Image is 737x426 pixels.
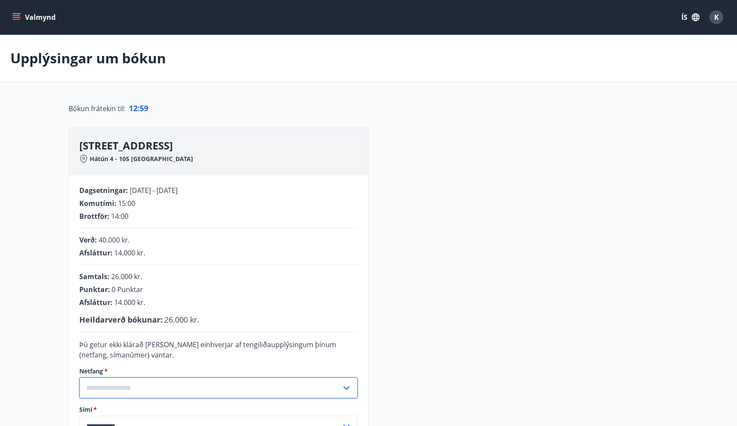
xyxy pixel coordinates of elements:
[140,103,148,113] span: 59
[114,248,145,258] span: 14.000 kr.
[79,138,368,153] h3: [STREET_ADDRESS]
[677,9,704,25] button: ÍS
[129,103,140,113] span: 12 :
[112,285,143,294] span: 0 Punktar
[90,155,193,163] span: Hátún 4 - 105 [GEOGRAPHIC_DATA]
[79,248,112,258] span: Afsláttur :
[714,12,719,22] span: K
[706,7,727,28] button: K
[79,298,112,307] span: Afsláttur :
[111,272,142,281] span: 26.000 kr.
[99,235,130,245] span: 40.000 kr.
[79,211,109,221] span: Brottför :
[79,367,358,376] label: Netfang
[79,285,110,294] span: Punktar :
[69,103,125,114] span: Bókun frátekin til :
[79,272,109,281] span: Samtals :
[114,298,145,307] span: 14.000 kr.
[79,199,116,208] span: Komutími :
[79,340,336,360] span: Þú getur ekki klárað [PERSON_NAME] einhverjar af tengiliðaupplýsingum þínum (netfang, símanúmer) ...
[10,49,166,68] p: Upplýsingar um bókun
[111,211,128,221] span: 14:00
[79,405,358,414] label: Sími
[164,314,199,325] span: 26.000 kr.
[79,186,128,195] span: Dagsetningar :
[130,186,178,195] span: [DATE] - [DATE]
[79,235,97,245] span: Verð :
[79,314,162,325] span: Heildarverð bókunar :
[118,199,135,208] span: 15:00
[10,9,59,25] button: menu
